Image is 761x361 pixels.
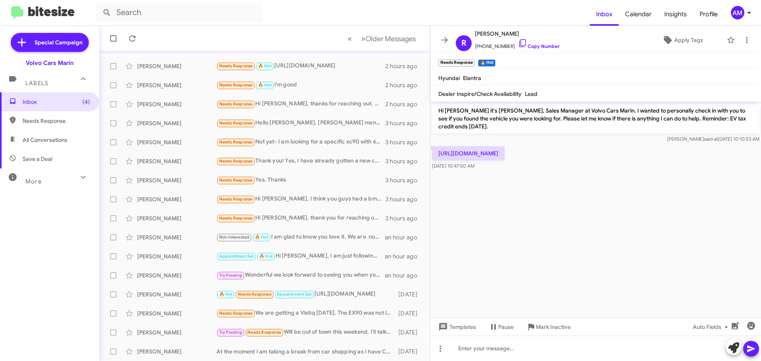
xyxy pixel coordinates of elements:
span: Needs Response [219,216,253,221]
div: Hi [PERSON_NAME], thank you for reaching out. I have decided on the car and finalised on it. [216,214,385,223]
a: Insights [658,3,693,26]
div: I'm good [216,80,385,90]
span: Needs Response [238,292,272,297]
span: 🔥 Hot [258,63,272,69]
div: [DATE] [394,329,424,336]
span: Apply Tags [674,33,703,47]
button: Pause [482,320,520,334]
div: At the moment I am taking a break from car shopping as I have Covid. Thank you for checking in [216,348,394,355]
div: Hi [PERSON_NAME], thanks for reaching out. We ended up with an xc40 recharge from Volvo in [GEOGR... [216,99,385,109]
span: Appointment Set [219,254,254,259]
span: Needs Response [219,139,253,145]
span: (4) [82,98,90,106]
span: [DATE] 10:47:50 AM [432,163,474,169]
div: [PERSON_NAME] [137,119,216,127]
div: [PERSON_NAME] [137,348,216,355]
div: Volvo Cars Marin [26,59,74,67]
input: Search [96,3,262,22]
div: 3 hours ago [385,119,424,127]
span: R [461,37,467,50]
span: Not-Interested [219,235,250,240]
span: Needs Response [219,311,253,316]
div: [PERSON_NAME] [137,233,216,241]
button: Next [356,31,421,47]
div: 3 hours ago [385,157,424,165]
div: 3 hours ago [385,138,424,146]
div: 2 hours ago [385,62,424,70]
button: Apply Tags [642,33,723,47]
span: Profile [693,3,724,26]
button: AM [724,6,752,19]
div: [DATE] [394,290,424,298]
div: I am glad to know you love it. We are not affiliated with the Volvo San Francisco store but your ... [216,233,385,242]
span: Pause [498,320,514,334]
div: Hello [PERSON_NAME], [PERSON_NAME] mentioned that I should be expecting a message from you. We fo... [216,118,385,128]
div: 3 hours ago [385,214,424,222]
a: Inbox [590,3,619,26]
div: Hi [PERSON_NAME]. I think you guys had a bmw x5 50e but doesn't seem like you have it anymore. I ... [216,195,385,204]
div: [DATE] [394,309,424,317]
span: Needs Response [219,63,253,69]
span: 🔥 Hot [259,254,273,259]
button: Templates [430,320,482,334]
button: Mark Inactive [520,320,577,334]
span: » [361,34,365,44]
div: [PERSON_NAME] [137,252,216,260]
span: [PERSON_NAME] [475,29,560,38]
span: Elantra [463,74,481,82]
span: Needs Response [23,117,90,125]
span: Needs Response [219,120,253,126]
span: [PERSON_NAME] [DATE] 10:10:53 AM [667,136,759,142]
div: [PERSON_NAME] [137,100,216,108]
span: Save a Deal [23,155,52,163]
div: Will be out of town this weekend. I'll talk to [PERSON_NAME] about what she wants to do next. [216,328,394,337]
div: Thank you! Yes, I have already gotten a new car. [PERSON_NAME] [216,157,385,166]
div: an hour ago [385,252,424,260]
div: [PERSON_NAME] [137,329,216,336]
span: Needs Response [219,159,253,164]
span: Templates [437,320,476,334]
a: Copy Number [518,43,560,49]
span: Dealer Inspire/Check Availability [438,90,522,97]
div: 3 hours ago [385,176,424,184]
a: Calendar [619,3,658,26]
small: 🔥 Hot [478,59,495,67]
span: Labels [25,80,48,87]
span: [PHONE_NUMBER] [475,38,560,50]
div: [URL][DOMAIN_NAME] [216,290,394,299]
button: Auto Fields [686,320,737,334]
span: Inbox [23,98,90,106]
p: [URL][DOMAIN_NAME] [432,146,505,160]
div: 2 hours ago [385,100,424,108]
div: Yes. Thanks [216,176,385,185]
div: an hour ago [385,271,424,279]
div: [PERSON_NAME] [137,81,216,89]
div: AM [731,6,744,19]
span: Try Pausing [219,330,242,335]
div: [PERSON_NAME] [137,62,216,70]
span: 🔥 Hot [258,82,272,88]
span: Older Messages [365,34,416,43]
div: Not yet- I am looking for a specific xc90 with 6 seater captains chairs and light interior. [216,138,385,147]
div: Hi [PERSON_NAME], I am just following up. I see that [PERSON_NAME] reached out to you [216,252,385,261]
div: 3 hours ago [385,195,424,203]
span: Auto Fields [693,320,731,334]
span: said at [704,136,718,142]
div: [URL][DOMAIN_NAME] [216,61,385,71]
small: Needs Response [438,59,475,67]
div: Wonderful we look forward to seeing you when you get back. [216,271,385,280]
span: « [348,34,352,44]
div: [PERSON_NAME] [137,271,216,279]
nav: Page navigation example [343,31,421,47]
span: Mark Inactive [536,320,571,334]
span: Needs Response [219,197,253,202]
span: Hyundai [438,74,460,82]
span: Needs Response [219,82,253,88]
span: Needs Response [219,101,253,107]
div: [DATE] [394,348,424,355]
div: [PERSON_NAME] [137,157,216,165]
div: [PERSON_NAME] [137,195,216,203]
div: 2 hours ago [385,81,424,89]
